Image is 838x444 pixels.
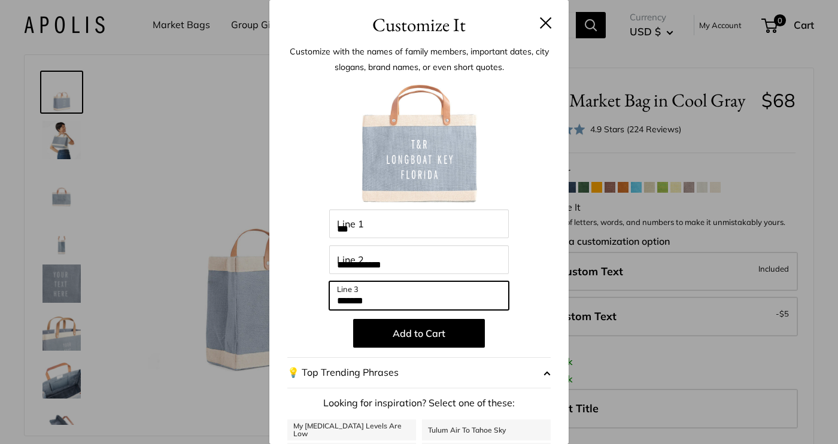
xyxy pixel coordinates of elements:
[10,399,128,434] iframe: Sign Up via Text for Offers
[287,44,551,75] p: Customize with the names of family members, important dates, city slogans, brand names, or even s...
[353,78,485,209] img: customizer-prod
[287,394,551,412] p: Looking for inspiration? Select one of these:
[287,419,416,440] a: My [MEDICAL_DATA] Levels Are Low
[287,11,551,39] h3: Customize It
[422,419,551,440] a: Tulum Air To Tahoe Sky
[287,357,551,388] button: 💡 Top Trending Phrases
[353,319,485,348] button: Add to Cart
